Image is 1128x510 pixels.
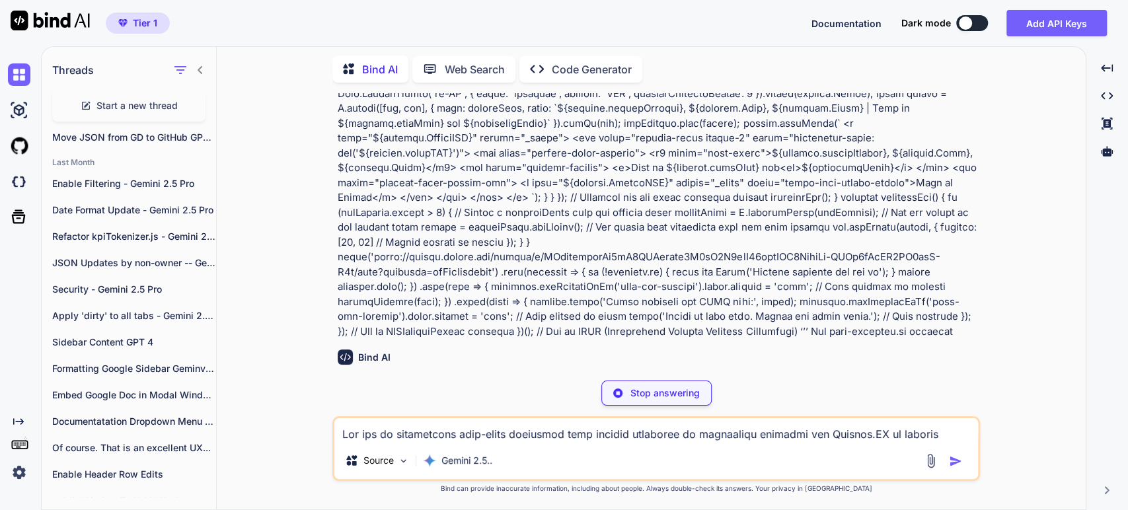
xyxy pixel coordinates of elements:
[552,61,632,77] p: Code Generator
[923,453,938,468] img: attachment
[52,362,216,375] p: Formatting Google Sidebar Geminv 2.5 Pro
[949,455,962,468] img: icon
[441,454,492,467] p: Gemini 2.5..
[8,135,30,157] img: githubLight
[630,386,700,400] p: Stop answering
[52,62,94,78] h1: Threads
[118,19,128,27] img: premium
[445,61,505,77] p: Web Search
[8,461,30,484] img: settings
[52,441,216,455] p: Of course. That is an excellent UX...
[8,170,30,193] img: darkCloudIdeIcon
[52,415,216,428] p: Documentatation Dropdown Menu - Gemini 2.5
[398,455,409,466] img: Pick Models
[11,11,90,30] img: Bind AI
[106,13,170,34] button: premiumTier 1
[811,18,882,29] span: Documentation
[423,454,436,467] img: Gemini 2.5 flash
[8,99,30,122] img: ai-studio
[133,17,157,30] span: Tier 1
[8,63,30,86] img: chat
[52,388,216,402] p: Embed Google Doc in Modal Window - Gemini 2.5
[52,336,216,349] p: Sidebar Content GPT 4
[901,17,951,30] span: Dark mode
[363,454,394,467] p: Source
[52,177,216,190] p: Enable Filtering - Gemini 2.5 Pro
[52,494,216,507] p: publishListingsToJSON Updates - Gemini 2.5 Pro
[52,283,216,296] p: Security - Gemini 2.5 Pro
[96,99,178,112] span: Start a new thread
[1006,10,1107,36] button: Add API Keys
[52,203,216,217] p: Date Format Update - Gemini 2.5 Pro
[52,309,216,322] p: Apply 'dirty' to all tabs - Gemini 2.5 Pro
[42,157,216,168] h2: Last Month
[811,17,882,30] button: Documentation
[362,61,398,77] p: Bind AI
[52,131,216,144] p: Move JSON from GD to GitHub GPT -4o
[52,468,216,481] p: Enable Header Row Edits
[52,256,216,270] p: JSON Updates by non-owner -- Gemini 2.5 Pro
[358,351,391,364] h6: Bind AI
[332,484,980,493] p: Bind can provide inaccurate information, including about people. Always double-check its answers....
[52,230,216,243] p: Refactor kpiTokenizer.js - Gemini 2.5 Pro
